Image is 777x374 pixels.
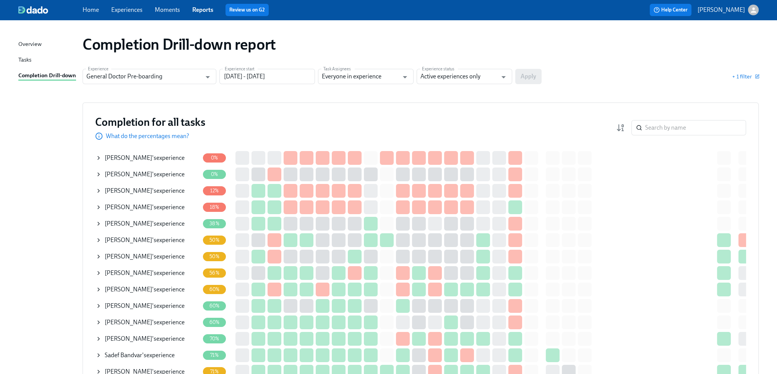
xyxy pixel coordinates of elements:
span: 60% [205,319,224,325]
span: [PERSON_NAME] [105,220,152,227]
p: What do the percentages mean? [106,132,189,140]
div: [PERSON_NAME]'sexperience [96,315,200,330]
div: [PERSON_NAME]'sexperience [96,183,200,198]
div: 's experience [105,203,185,211]
a: Tasks [18,55,76,65]
div: Overview [18,40,42,49]
div: 's experience [105,302,185,310]
span: [PERSON_NAME] [105,286,152,293]
span: 60% [205,286,224,292]
div: 's experience [105,154,185,162]
a: Completion Drill-down [18,71,76,81]
span: 71% [206,352,224,358]
div: [PERSON_NAME]'sexperience [96,216,200,231]
div: [PERSON_NAME]'sexperience [96,331,200,346]
div: [PERSON_NAME]'sexperience [96,200,200,215]
div: [PERSON_NAME]'sexperience [96,233,200,248]
a: Review us on G2 [229,6,265,14]
div: [PERSON_NAME]'sexperience [96,298,200,314]
div: 's experience [105,285,185,294]
img: dado [18,6,48,14]
span: [PERSON_NAME] [105,236,152,244]
button: + 1 filter [732,73,759,80]
span: Sadef Bandvar [105,351,142,359]
a: dado [18,6,83,14]
a: Experiences [111,6,143,13]
div: [PERSON_NAME]'sexperience [96,265,200,281]
button: Open [399,71,411,83]
h3: Completion for all tasks [95,115,205,129]
div: 's experience [105,335,185,343]
div: [PERSON_NAME]'sexperience [96,249,200,264]
button: Open [498,71,509,83]
h1: Completion Drill-down report [83,35,276,54]
span: 60% [205,303,224,309]
a: Overview [18,40,76,49]
span: [PERSON_NAME] [105,335,152,342]
a: Moments [155,6,180,13]
div: [PERSON_NAME]'sexperience [96,282,200,297]
span: 12% [206,188,224,194]
span: 56% [205,270,224,276]
span: 50% [205,254,224,259]
span: 0% [206,155,222,161]
span: [PERSON_NAME] [105,203,152,211]
span: [PERSON_NAME] [105,319,152,326]
div: 's experience [105,269,185,277]
button: Review us on G2 [225,4,269,16]
span: [PERSON_NAME] [105,253,152,260]
svg: Completion rate (low to high) [616,123,625,132]
span: 38% [205,221,224,226]
div: Tasks [18,55,31,65]
button: Open [202,71,214,83]
span: [PERSON_NAME] [105,154,152,161]
span: 70% [205,336,224,341]
div: 's experience [105,187,185,195]
input: Search by name [645,120,746,135]
span: [PERSON_NAME] [105,302,152,309]
a: Home [83,6,99,13]
div: [PERSON_NAME]'sexperience [96,150,200,166]
div: 's experience [105,252,185,261]
button: Help Center [650,4,691,16]
div: 's experience [105,351,175,359]
span: [PERSON_NAME] [105,187,152,194]
button: [PERSON_NAME] [698,5,759,15]
div: 's experience [105,170,185,179]
div: 's experience [105,220,185,228]
div: 's experience [105,318,185,327]
span: 50% [205,237,224,243]
div: Sadef Bandvar'sexperience [96,348,200,363]
span: 0% [206,171,222,177]
span: Help Center [654,6,688,14]
p: [PERSON_NAME] [698,6,745,14]
div: [PERSON_NAME]'sexperience [96,167,200,182]
div: 's experience [105,236,185,244]
span: [PERSON_NAME] [105,171,152,178]
span: 18% [205,204,224,210]
span: [PERSON_NAME] [105,269,152,276]
a: Reports [192,6,213,13]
